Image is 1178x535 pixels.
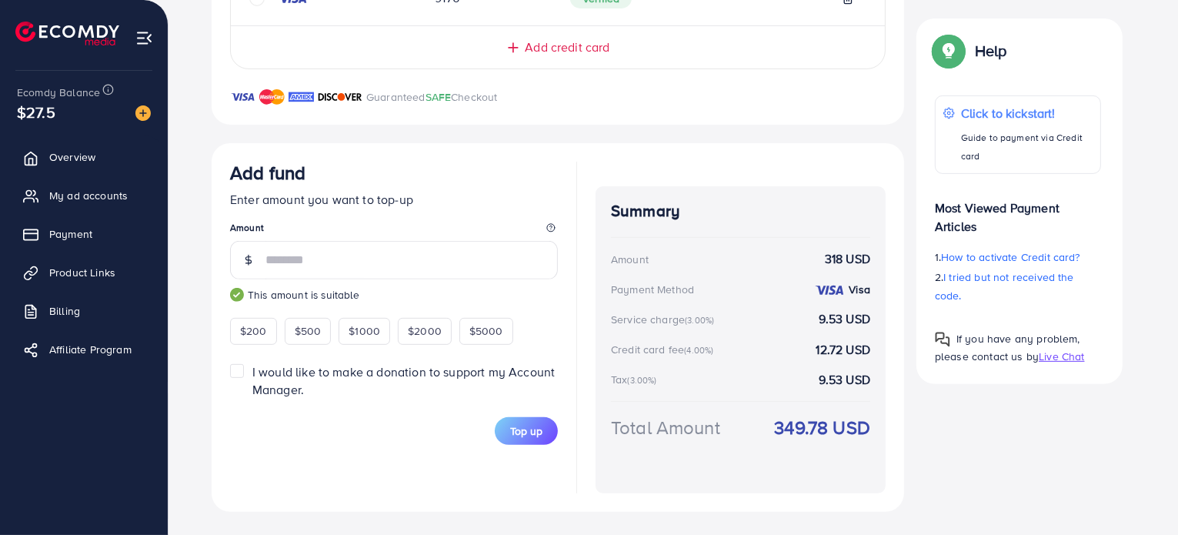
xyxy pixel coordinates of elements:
[230,88,255,106] img: brand
[425,89,452,105] span: SAFE
[611,414,720,441] div: Total Amount
[49,188,128,203] span: My ad accounts
[49,226,92,242] span: Payment
[1113,466,1166,523] iframe: Chat
[49,303,80,319] span: Billing
[49,265,115,280] span: Product Links
[849,282,870,297] strong: Visa
[135,29,153,47] img: menu
[819,371,870,389] strong: 9.53 USD
[1039,349,1084,364] span: Live Chat
[17,85,100,100] span: Ecomdy Balance
[935,186,1101,236] p: Most Viewed Payment Articles
[12,296,156,326] a: Billing
[49,342,132,357] span: Affiliate Program
[935,268,1101,305] p: 2.
[510,423,542,439] span: Top up
[230,190,558,209] p: Enter amount you want to top-up
[12,219,156,249] a: Payment
[611,252,649,267] div: Amount
[230,288,244,302] img: guide
[230,162,305,184] h3: Add fund
[366,88,498,106] p: Guaranteed Checkout
[135,105,151,121] img: image
[941,249,1080,265] span: How to activate Credit card?
[627,374,656,386] small: (3.00%)
[975,42,1007,60] p: Help
[684,344,713,356] small: (4.00%)
[289,88,314,106] img: brand
[318,88,362,106] img: brand
[230,287,558,303] small: This amount is suitable
[774,414,870,441] strong: 349.78 USD
[814,284,845,296] img: credit
[12,334,156,365] a: Affiliate Program
[252,363,555,398] span: I would like to make a donation to support my Account Manager.
[12,142,156,172] a: Overview
[611,342,719,357] div: Credit card fee
[611,312,719,327] div: Service charge
[259,88,285,106] img: brand
[961,129,1093,166] p: Guide to payment via Credit card
[525,38,609,56] span: Add credit card
[825,250,870,268] strong: 318 USD
[230,221,558,240] legend: Amount
[495,417,558,445] button: Top up
[12,257,156,288] a: Product Links
[295,323,322,339] span: $500
[240,323,267,339] span: $200
[408,323,442,339] span: $2000
[611,202,870,221] h4: Summary
[935,269,1074,303] span: I tried but not received the code.
[15,22,119,45] img: logo
[935,248,1101,266] p: 1.
[819,310,870,328] strong: 9.53 USD
[961,104,1093,122] p: Click to kickstart!
[469,323,503,339] span: $5000
[935,331,1080,364] span: If you have any problem, please contact us by
[611,372,662,387] div: Tax
[685,314,714,326] small: (3.00%)
[12,180,156,211] a: My ad accounts
[49,149,95,165] span: Overview
[816,341,870,359] strong: 12.72 USD
[17,101,55,123] span: $27.5
[349,323,380,339] span: $1000
[611,282,694,297] div: Payment Method
[935,37,963,65] img: Popup guide
[935,332,950,347] img: Popup guide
